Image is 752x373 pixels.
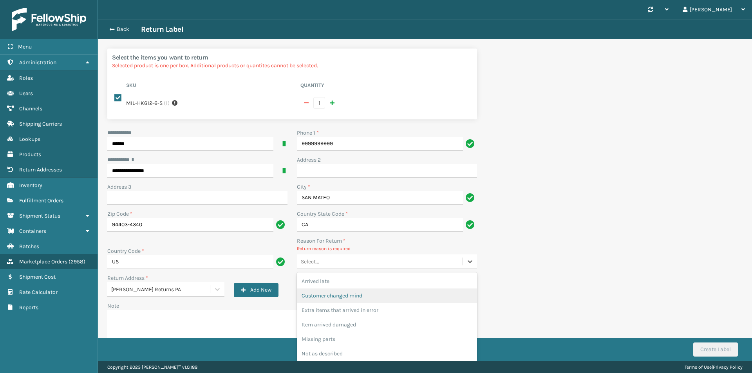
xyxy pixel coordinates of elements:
[298,82,472,91] th: Quantity
[19,121,62,127] span: Shipping Carriers
[126,99,163,107] label: MIL-HK612-6-S
[19,166,62,173] span: Return Addresses
[19,304,38,311] span: Reports
[19,59,56,66] span: Administration
[713,364,743,370] a: Privacy Policy
[107,361,197,373] p: Copyright 2023 [PERSON_NAME]™ v 1.0.188
[107,210,132,218] label: Zip Code
[297,245,477,252] p: Return reason is required
[164,99,170,107] span: ( 1 )
[19,151,41,158] span: Products
[19,136,40,142] span: Lookups
[297,237,345,245] label: Reason For Return
[297,303,477,317] div: Extra items that arrived in error
[12,8,86,31] img: logo
[19,197,63,204] span: Fulfillment Orders
[685,364,712,370] a: Terms of Use
[18,43,32,50] span: Menu
[112,61,472,70] p: Selected product is one per box. Additional products or quantites cannot be selected.
[69,258,85,265] span: ( 2958 )
[19,213,60,219] span: Shipment Status
[19,105,42,112] span: Channels
[19,258,67,265] span: Marketplace Orders
[107,274,148,282] label: Return Address
[105,26,141,33] button: Back
[297,156,321,164] label: Address 2
[19,182,42,189] span: Inventory
[141,25,183,34] h3: Return Label
[234,283,278,297] button: Add New
[107,183,131,191] label: Address 3
[107,303,119,309] label: Note
[19,90,33,97] span: Users
[297,332,477,346] div: Missing parts
[19,228,46,234] span: Containers
[693,342,738,357] button: Create Label
[301,258,319,266] div: Select...
[107,247,144,255] label: Country Code
[111,285,211,294] div: [PERSON_NAME] Returns PA
[297,210,348,218] label: Country State Code
[19,75,33,81] span: Roles
[297,129,319,137] label: Phone 1
[297,317,477,332] div: Item arrived damaged
[297,183,310,191] label: City
[112,53,472,61] h2: Select the items you want to return
[19,243,39,250] span: Batches
[297,274,477,288] div: Arrived late
[124,82,298,91] th: Sku
[685,361,743,373] div: |
[297,346,477,361] div: Not as described
[297,288,477,303] div: Customer changed mind
[19,289,58,296] span: Rate Calculator
[19,274,56,280] span: Shipment Cost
